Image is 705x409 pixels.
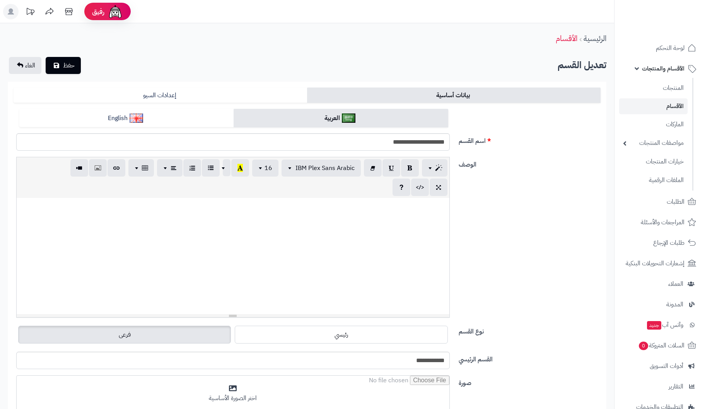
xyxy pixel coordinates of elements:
a: تحديثات المنصة [20,4,40,21]
span: فرعى [119,330,131,339]
a: الطلبات [619,192,700,211]
button: 16 [252,160,278,177]
a: لوحة التحكم [619,39,700,57]
a: مواصفات المنتجات [619,135,688,151]
a: التقارير [619,377,700,396]
span: الغاء [25,61,35,70]
span: 16 [265,163,272,173]
button: IBM Plex Sans Arabic [282,160,361,177]
a: المدونة [619,295,700,314]
span: 0 [639,342,648,350]
a: طلبات الإرجاع [619,234,700,252]
label: اسم القسم [456,133,604,146]
span: جديد [647,321,661,330]
span: المراجعات والأسئلة [641,217,685,228]
a: أدوات التسويق [619,357,700,375]
a: الغاء [9,57,41,74]
label: نوع القسم [456,324,604,336]
label: الوصف [456,157,604,169]
a: خيارات المنتجات [619,153,688,170]
img: English [130,113,143,123]
span: حفظ [63,61,75,70]
img: ai-face.png [108,4,123,19]
span: الطلبات [667,196,685,207]
a: الماركات [619,116,688,133]
span: رفيق [92,7,104,16]
a: المنتجات [619,80,688,96]
a: وآتس آبجديد [619,316,700,334]
a: الأقسام [619,98,688,114]
span: العملاء [668,278,683,289]
img: logo-2.png [652,21,698,37]
b: تعديل القسم [558,58,606,72]
span: وآتس آب [646,320,683,330]
span: الأقسام والمنتجات [642,63,685,74]
a: الأقسام [556,33,577,44]
img: العربية [342,113,355,123]
span: إشعارات التحويلات البنكية [626,258,685,269]
label: القسم الرئيسي [456,352,604,364]
a: إعدادات السيو [14,88,307,103]
button: حفظ [46,57,81,74]
a: العملاء [619,275,700,293]
span: IBM Plex Sans Arabic [295,163,355,173]
span: لوحة التحكم [656,43,685,53]
span: طلبات الإرجاع [653,237,685,248]
span: أدوات التسويق [650,361,683,371]
span: السلات المتروكة [638,340,685,351]
a: بيانات أساسية [307,88,601,103]
a: English [19,109,234,128]
a: إشعارات التحويلات البنكية [619,254,700,273]
a: الملفات الرقمية [619,172,688,189]
a: العربية [234,109,448,128]
span: التقارير [669,381,683,392]
span: المدونة [666,299,683,310]
label: صورة [456,375,604,388]
a: المراجعات والأسئلة [619,213,700,232]
span: رئيسي [335,330,348,339]
a: السلات المتروكة0 [619,336,700,355]
a: الرئيسية [584,33,606,44]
